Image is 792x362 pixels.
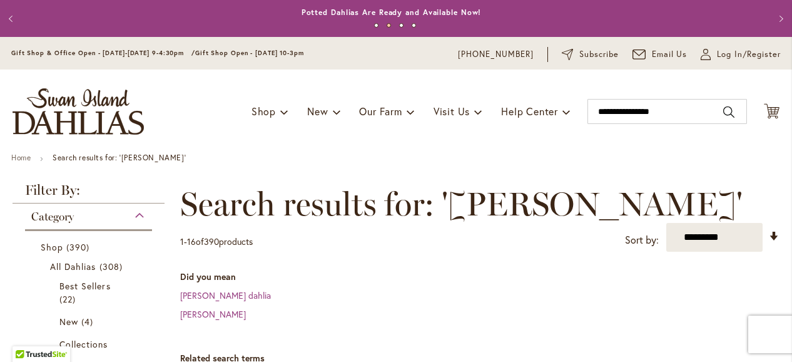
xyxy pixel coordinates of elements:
button: 4 of 4 [412,23,416,28]
strong: Filter By: [13,184,165,204]
iframe: Launch Accessibility Center [9,318,44,353]
button: 1 of 4 [374,23,378,28]
span: Help Center [501,105,558,118]
span: Shop [251,105,276,118]
a: Log In/Register [701,48,781,61]
strong: Search results for: '[PERSON_NAME]' [53,153,186,162]
span: Shop [41,241,63,253]
a: Best Sellers [59,279,121,306]
span: 4 [81,315,96,328]
a: store logo [13,88,144,135]
span: 390 [66,240,93,254]
a: New [59,315,121,328]
p: - of products [180,232,253,252]
button: Next [767,6,792,31]
span: Log In/Register [717,48,781,61]
span: 16 [187,235,196,247]
button: 2 of 4 [387,23,391,28]
span: 390 [204,235,219,247]
span: Email Us [652,48,688,61]
a: Shop [41,240,140,254]
a: Subscribe [562,48,619,61]
span: 1 [180,235,184,247]
span: Gift Shop Open - [DATE] 10-3pm [195,49,304,57]
label: Sort by: [625,229,659,252]
span: All Dahlias [50,261,96,272]
a: Home [11,153,31,162]
span: 22 [59,292,79,306]
a: All Dahlias [50,260,130,273]
span: Subscribe [579,48,619,61]
span: Search results for: '[PERSON_NAME]' [180,185,743,223]
a: Potted Dahlias Are Ready and Available Now! [302,8,482,17]
a: [PHONE_NUMBER] [458,48,534,61]
a: Email Us [632,48,688,61]
button: 3 of 4 [399,23,404,28]
a: [PERSON_NAME] [180,308,246,320]
dt: Did you mean [180,271,779,283]
a: [PERSON_NAME] dahlia [180,289,271,301]
span: Our Farm [359,105,402,118]
span: Best Sellers [59,280,111,292]
span: 308 [99,260,126,273]
span: Visit Us [434,105,470,118]
span: New [307,105,328,118]
span: Category [31,210,74,224]
span: Gift Shop & Office Open - [DATE]-[DATE] 9-4:30pm / [11,49,195,57]
span: Collections [59,338,108,350]
span: New [59,316,78,328]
